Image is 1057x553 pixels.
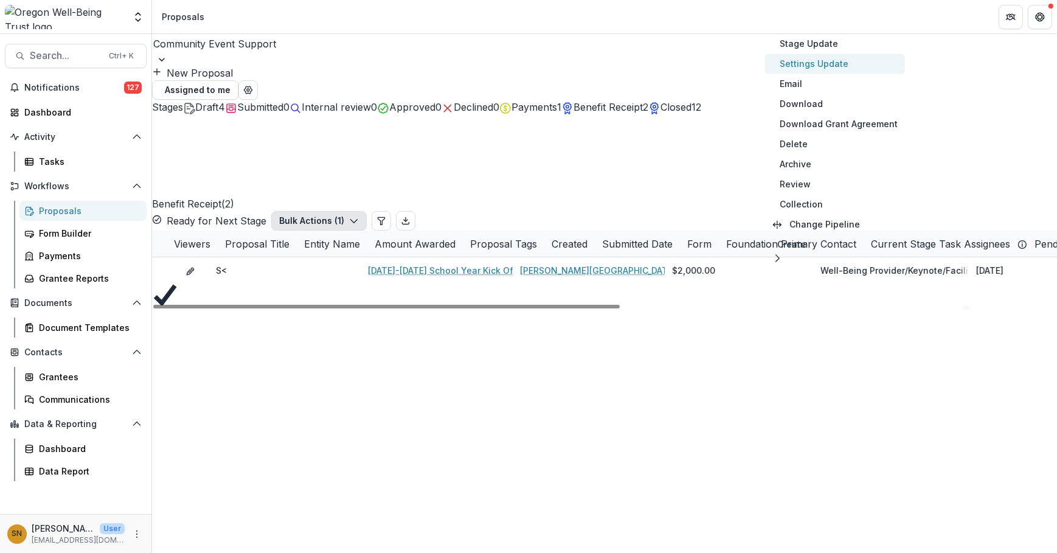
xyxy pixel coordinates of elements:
[389,101,435,113] span: Approved
[367,237,463,251] div: Amount Awarded
[19,389,147,409] a: Communications
[19,439,147,459] a: Dashboard
[1028,5,1052,29] button: Get Help
[225,100,289,114] button: Submitted0
[864,231,1027,257] div: Current Stage Task Assignees
[39,227,137,240] div: Form Builder
[557,101,561,113] span: 1
[371,101,377,113] span: 0
[520,264,690,277] a: [PERSON_NAME][GEOGRAPHIC_DATA] #4
[367,231,463,257] div: Amount Awarded
[130,527,144,541] button: More
[19,461,147,481] a: Data Report
[19,246,147,266] a: Payments
[511,101,557,113] span: Payments
[167,237,218,251] div: Viewers
[297,231,367,257] div: Entity Name
[19,151,147,172] a: Tasks
[152,114,234,211] h2: Benefit Receipt ( 2 )
[218,231,297,257] div: Proposal Title
[660,101,691,113] span: Closed
[106,49,136,63] div: Ctrl + K
[5,44,147,68] button: Search...
[5,102,147,122] a: Dashboard
[152,214,266,228] button: Ready for Next Stage
[691,101,701,113] span: 12
[595,237,680,251] div: Submitted Date
[183,100,225,114] button: Draft4
[5,78,147,97] button: Notifications127
[595,231,680,257] div: Submitted Date
[39,442,137,455] div: Dashboard
[167,231,218,257] div: Viewers
[680,231,719,257] div: Form
[238,80,258,100] button: Open table manager
[820,265,988,276] span: Well-Being Provider/Keynote/Facilitator
[24,181,127,192] span: Workflows
[680,237,719,251] div: Form
[574,101,643,113] span: Benefit Receipt
[124,82,142,94] span: 127
[19,318,147,338] a: Document Templates
[39,321,137,334] div: Document Templates
[237,101,283,113] span: Submitted
[719,231,864,257] div: Foundation Primary Contact
[271,211,367,231] button: Bulk Actions (1)
[544,237,595,251] div: Created
[32,522,95,535] p: [PERSON_NAME]
[19,201,147,221] a: Proposals
[368,264,542,277] a: [DATE]-[DATE] School Year Kick Off Event
[5,414,147,434] button: Open Data & Reporting
[162,10,204,23] div: Proposals
[864,237,1017,251] div: Current Stage Task Assignees
[463,231,544,257] div: Proposal Tags
[5,343,147,362] button: Open Contacts
[297,237,367,251] div: Entity Name
[302,101,371,113] span: Internal review
[19,367,147,387] a: Grantees
[39,393,137,406] div: Communications
[218,237,297,251] div: Proposal Title
[493,101,499,113] span: 0
[24,347,127,358] span: Contacts
[216,266,227,275] div: Siri Ngai <siri@oregonwellbeing.org>
[130,5,147,29] button: Open entity switcher
[544,231,595,257] div: Created
[377,100,442,114] button: Approved0
[454,101,493,113] span: Declined
[435,101,442,113] span: 0
[372,211,391,231] button: Edit table settings
[152,66,233,80] button: New Proposal
[19,223,147,243] a: Form Builder
[39,155,137,168] div: Tasks
[157,8,209,26] nav: breadcrumb
[999,5,1023,29] button: Partners
[24,298,127,308] span: Documents
[152,80,238,100] button: Assigned to me
[24,132,127,142] span: Activity
[218,101,225,113] span: 4
[719,237,864,251] div: Foundation Primary Contact
[24,83,124,93] span: Notifications
[463,237,544,251] div: Proposal Tags
[39,249,137,262] div: Payments
[976,264,1003,277] div: [DATE]
[152,101,183,113] span: Stages
[39,370,137,383] div: Grantees
[195,101,218,113] span: Draft
[39,204,137,217] div: Proposals
[5,293,147,313] button: Open Documents
[100,523,125,534] p: User
[19,268,147,288] a: Grantee Reports
[499,100,561,114] button: Payments1
[24,106,137,119] div: Dashboard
